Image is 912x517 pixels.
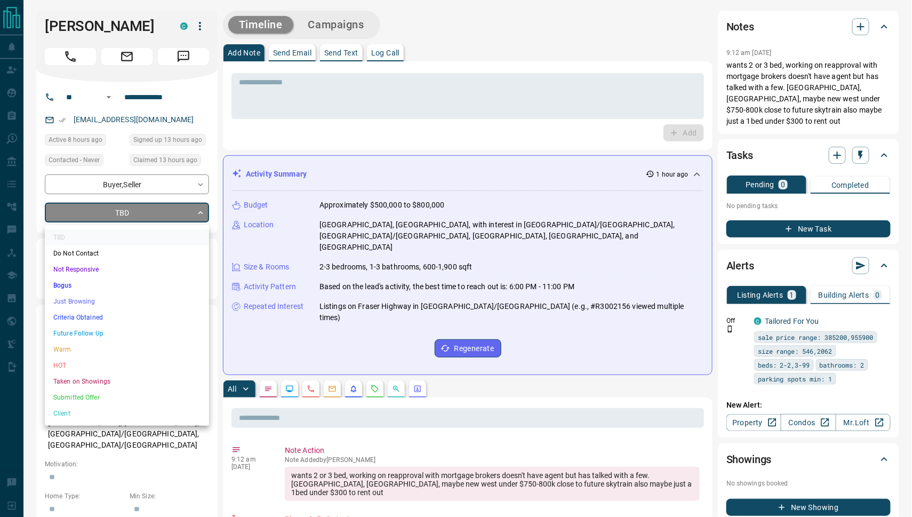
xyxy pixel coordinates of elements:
li: Do Not Contact [45,245,209,261]
li: Client [45,405,209,421]
li: Submitted Offer [45,389,209,405]
li: Taken on Showings [45,373,209,389]
li: HOT [45,357,209,373]
li: Not Responsive [45,261,209,277]
li: Criteria Obtained [45,309,209,325]
li: Bogus [45,277,209,293]
li: Warm [45,341,209,357]
li: Just Browsing [45,293,209,309]
li: Future Follow Up [45,325,209,341]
